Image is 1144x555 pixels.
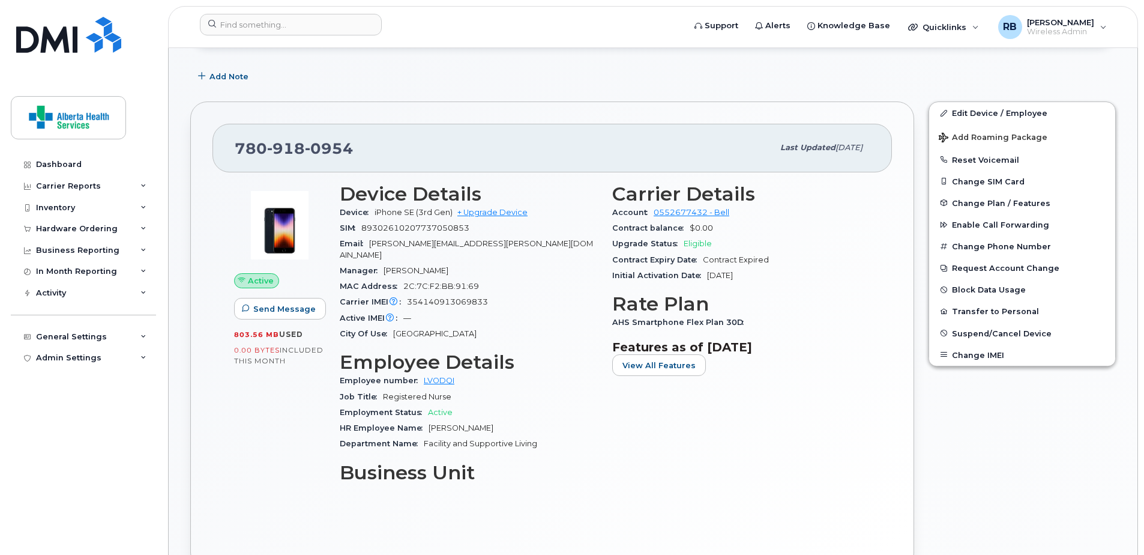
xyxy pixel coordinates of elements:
[190,65,259,87] button: Add Note
[612,208,654,217] span: Account
[684,239,712,248] span: Eligible
[424,376,454,385] a: LVODQI
[234,298,326,320] button: Send Message
[457,208,528,217] a: + Upgrade Device
[429,423,493,432] span: [PERSON_NAME]
[705,20,738,32] span: Support
[835,143,863,152] span: [DATE]
[361,223,469,232] span: 89302610207737050853
[612,340,870,354] h3: Features as of [DATE]
[923,22,966,32] span: Quicklinks
[929,192,1115,214] button: Change Plan / Features
[244,189,316,261] img: image20231002-3703462-1angbar.jpeg
[990,15,1115,39] div: Ryan Ballesteros
[622,360,696,371] span: View All Features
[267,139,305,157] span: 918
[340,439,424,448] span: Department Name
[952,329,1052,338] span: Suspend/Cancel Device
[403,314,411,323] span: —
[817,20,890,32] span: Knowledge Base
[234,330,279,339] span: 803.56 MB
[253,303,316,315] span: Send Message
[340,297,407,306] span: Carrier IMEI
[703,255,769,264] span: Contract Expired
[340,314,403,323] span: Active IMEI
[1027,27,1094,37] span: Wireless Admin
[929,149,1115,171] button: Reset Voicemail
[690,223,713,232] span: $0.00
[424,439,537,448] span: Facility and Supportive Living
[340,423,429,432] span: HR Employee Name
[929,102,1115,124] a: Edit Device / Employee
[340,351,598,373] h3: Employee Details
[929,235,1115,257] button: Change Phone Number
[340,392,383,401] span: Job Title
[612,271,707,280] span: Initial Activation Date
[340,239,593,259] span: [PERSON_NAME][EMAIL_ADDRESS][PERSON_NAME][DOMAIN_NAME]
[900,15,987,39] div: Quicklinks
[612,293,870,315] h3: Rate Plan
[612,239,684,248] span: Upgrade Status
[428,408,453,417] span: Active
[612,354,706,376] button: View All Features
[383,392,451,401] span: Registered Nurse
[340,462,598,484] h3: Business Unit
[279,330,303,339] span: used
[952,198,1050,207] span: Change Plan / Features
[707,271,733,280] span: [DATE]
[340,376,424,385] span: Employee number
[747,14,799,38] a: Alerts
[929,257,1115,279] button: Request Account Change
[393,329,477,338] span: [GEOGRAPHIC_DATA]
[340,223,361,232] span: SIM
[612,318,750,327] span: AHS Smartphone Flex Plan 30D
[340,183,598,205] h3: Device Details
[929,279,1115,300] button: Block Data Usage
[612,183,870,205] h3: Carrier Details
[234,345,324,365] span: included this month
[799,14,899,38] a: Knowledge Base
[234,346,280,354] span: 0.00 Bytes
[235,139,354,157] span: 780
[654,208,729,217] a: 0552677432 - Bell
[340,208,375,217] span: Device
[929,300,1115,322] button: Transfer to Personal
[305,139,354,157] span: 0954
[375,208,453,217] span: iPhone SE (3rd Gen)
[939,133,1047,144] span: Add Roaming Package
[929,323,1115,344] button: Suspend/Cancel Device
[1003,20,1017,34] span: RB
[384,266,448,275] span: [PERSON_NAME]
[780,143,835,152] span: Last updated
[340,408,428,417] span: Employment Status
[612,255,703,264] span: Contract Expiry Date
[929,344,1115,366] button: Change IMEI
[612,223,690,232] span: Contract balance
[1027,17,1094,27] span: [PERSON_NAME]
[929,124,1115,149] button: Add Roaming Package
[340,282,403,291] span: MAC Address
[929,214,1115,235] button: Enable Call Forwarding
[765,20,790,32] span: Alerts
[929,171,1115,192] button: Change SIM Card
[200,14,382,35] input: Find something...
[340,239,369,248] span: Email
[403,282,479,291] span: 2C:7C:F2:BB:91:69
[340,266,384,275] span: Manager
[340,329,393,338] span: City Of Use
[248,275,274,287] span: Active
[407,297,488,306] span: 354140913069833
[952,220,1049,229] span: Enable Call Forwarding
[209,71,248,82] span: Add Note
[686,14,747,38] a: Support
